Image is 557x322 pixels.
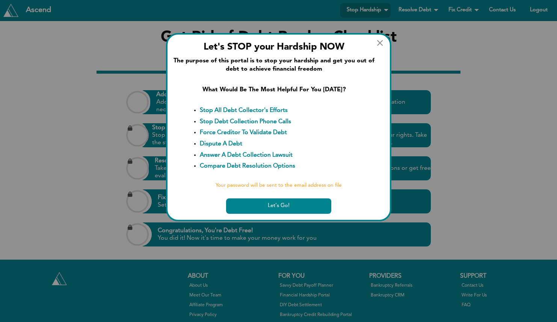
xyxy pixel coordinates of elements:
a: Stop All Debt Collector's Efforts [200,107,288,113]
a: Dispute A Debt [200,141,242,147]
div: Let's STOP your Hardship NOW [174,41,375,54]
div: The purpose of this portal is to stop your hardship and get you out of debt to achieve financial ... [174,57,375,74]
button: Close modal [376,38,384,50]
a: Stop Debt Collection Phone Calls [200,119,291,125]
a: Force Creditor To Validate Debt [200,130,287,136]
a: Answer A Debt Collection Lawsuit [200,152,293,158]
a: Compare Debt Resolution Options [200,163,295,169]
span: × [376,38,384,50]
button: Let's Go! [226,198,331,214]
div: What Would Be The Most Helpful For You [DATE]? [174,86,375,94]
div: Your password will be sent to the email address on file [174,182,384,189]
